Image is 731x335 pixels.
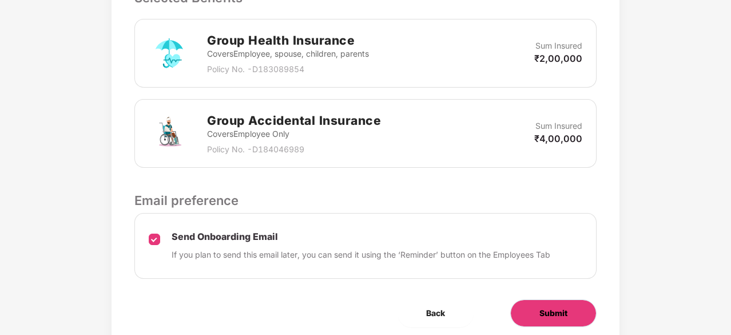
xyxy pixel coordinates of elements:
[149,33,190,74] img: svg+xml;base64,PHN2ZyB4bWxucz0iaHR0cDovL3d3dy53My5vcmcvMjAwMC9zdmciIHdpZHRoPSI3MiIgaGVpZ2h0PSI3Mi...
[535,40,582,52] p: Sum Insured
[172,249,550,261] p: If you plan to send this email later, you can send it using the ‘Reminder’ button on the Employee...
[539,307,567,320] span: Submit
[207,63,369,76] p: Policy No. - D183089854
[207,31,369,50] h2: Group Health Insurance
[149,113,190,154] img: svg+xml;base64,PHN2ZyB4bWxucz0iaHR0cDovL3d3dy53My5vcmcvMjAwMC9zdmciIHdpZHRoPSI3MiIgaGVpZ2h0PSI3Mi...
[134,191,597,210] p: Email preference
[207,48,369,60] p: Covers Employee, spouse, children, parents
[426,307,445,320] span: Back
[398,299,474,327] button: Back
[534,132,582,145] p: ₹4,00,000
[510,299,597,327] button: Submit
[207,111,381,130] h2: Group Accidental Insurance
[534,52,582,65] p: ₹2,00,000
[535,120,582,132] p: Sum Insured
[207,128,381,140] p: Covers Employee Only
[172,231,550,243] p: Send Onboarding Email
[207,143,381,156] p: Policy No. - D184046989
